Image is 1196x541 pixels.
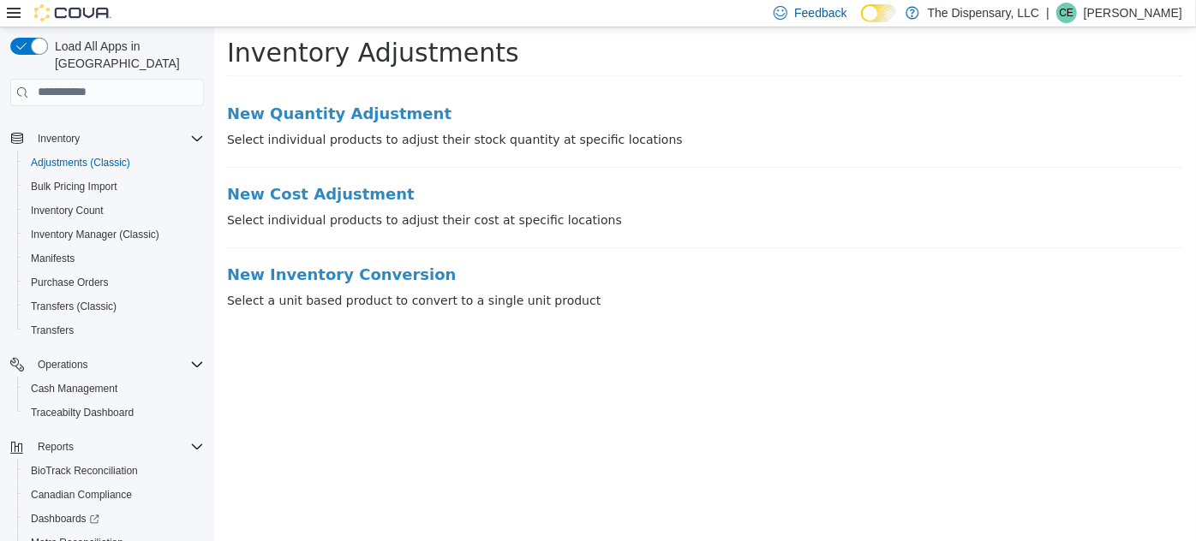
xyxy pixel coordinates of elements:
[1046,3,1049,23] p: |
[31,464,138,478] span: BioTrack Reconciliation
[31,228,159,241] span: Inventory Manager (Classic)
[24,508,106,529] a: Dashboards
[24,224,166,245] a: Inventory Manager (Classic)
[31,128,204,149] span: Inventory
[24,296,123,317] a: Transfers (Classic)
[17,459,211,483] button: BioTrack Reconciliation
[24,248,204,269] span: Manifests
[3,435,211,459] button: Reports
[24,152,137,173] a: Adjustments (Classic)
[13,104,969,122] p: Select individual products to adjust their stock quantity at specific locations
[24,461,204,481] span: BioTrack Reconciliation
[31,354,95,375] button: Operations
[24,272,204,293] span: Purchase Orders
[24,485,204,505] span: Canadian Compliance
[17,270,211,294] button: Purchase Orders
[17,401,211,425] button: Traceabilty Dashboard
[928,3,1039,23] p: The Dispensary, LLC
[31,300,117,313] span: Transfers (Classic)
[31,406,134,419] span: Traceabilty Dashboard
[24,176,204,197] span: Bulk Pricing Import
[31,437,204,457] span: Reports
[24,461,145,481] a: BioTrack Reconciliation
[3,127,211,151] button: Inventory
[24,296,204,317] span: Transfers (Classic)
[24,200,204,221] span: Inventory Count
[24,248,81,269] a: Manifests
[3,353,211,377] button: Operations
[24,378,204,399] span: Cash Management
[48,38,204,72] span: Load All Apps in [GEOGRAPHIC_DATA]
[24,152,204,173] span: Adjustments (Classic)
[861,4,897,22] input: Dark Mode
[17,199,211,223] button: Inventory Count
[24,272,116,293] a: Purchase Orders
[31,512,99,526] span: Dashboards
[31,252,75,265] span: Manifests
[17,175,211,199] button: Bulk Pricing Import
[13,265,969,282] p: Select a unit based product to convert to a single unit product
[24,320,204,341] span: Transfers
[17,223,211,247] button: Inventory Manager (Classic)
[17,318,211,342] button: Transfers
[17,294,211,318] button: Transfers (Classic)
[13,184,969,202] p: Select individual products to adjust their cost at specific locations
[1056,3,1077,23] div: Charlea Estes-Jones
[13,239,969,256] a: New Inventory Conversion
[24,402,141,423] a: Traceabilty Dashboard
[31,156,130,169] span: Adjustments (Classic)
[38,132,80,146] span: Inventory
[24,200,111,221] a: Inventory Count
[24,508,204,529] span: Dashboards
[31,437,81,457] button: Reports
[31,276,109,289] span: Purchase Orders
[17,151,211,175] button: Adjustments (Classic)
[24,224,204,245] span: Inventory Manager (Classic)
[17,483,211,507] button: Canadian Compliance
[34,4,111,21] img: Cova
[17,377,211,401] button: Cash Management
[24,378,124,399] a: Cash Management
[1060,3,1074,23] span: CE
[38,358,88,372] span: Operations
[38,440,74,454] span: Reports
[17,247,211,270] button: Manifests
[24,320,81,341] a: Transfers
[17,507,211,531] a: Dashboards
[31,128,87,149] button: Inventory
[31,180,117,193] span: Bulk Pricing Import
[24,485,139,505] a: Canadian Compliance
[24,176,124,197] a: Bulk Pricing Import
[13,158,969,175] a: New Cost Adjustment
[31,204,104,217] span: Inventory Count
[13,10,305,40] span: Inventory Adjustments
[24,402,204,423] span: Traceabilty Dashboard
[31,354,204,375] span: Operations
[31,488,132,502] span: Canadian Compliance
[31,324,74,337] span: Transfers
[794,4,846,21] span: Feedback
[31,382,117,395] span: Cash Management
[13,78,969,95] a: New Quantity Adjustment
[861,22,862,23] span: Dark Mode
[1084,3,1182,23] p: [PERSON_NAME]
